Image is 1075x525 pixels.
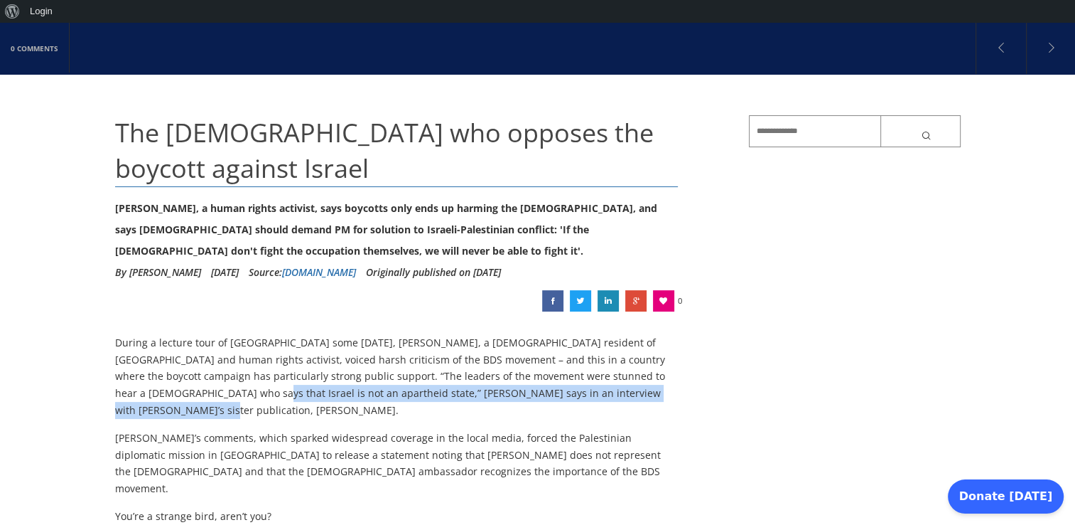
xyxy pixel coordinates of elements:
[282,265,356,279] a: [DOMAIN_NAME]
[115,115,654,186] span: The [DEMOGRAPHIC_DATA] who opposes the boycott against Israel
[115,198,679,262] div: [PERSON_NAME], a human rights activist, says boycotts only ends up harming the [DEMOGRAPHIC_DATA]...
[570,290,591,312] a: The Palestinian who opposes the boycott against Israel
[366,262,501,283] li: Originally published on [DATE]
[542,290,563,312] a: The Palestinian who opposes the boycott against Israel
[115,262,201,283] li: By [PERSON_NAME]
[211,262,239,283] li: [DATE]
[249,262,356,283] div: Source:
[115,334,679,419] p: During a lecture tour of [GEOGRAPHIC_DATA] some [DATE], [PERSON_NAME], a [DEMOGRAPHIC_DATA] resid...
[115,430,679,497] p: [PERSON_NAME]’s comments, which sparked widespread coverage in the local media, forced the Palest...
[598,290,619,312] a: The Palestinian who opposes the boycott against Israel
[115,508,679,525] p: You’re a strange bird, aren’t you?
[625,290,647,312] a: The Palestinian who opposes the boycott against Israel
[678,290,682,312] span: 0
